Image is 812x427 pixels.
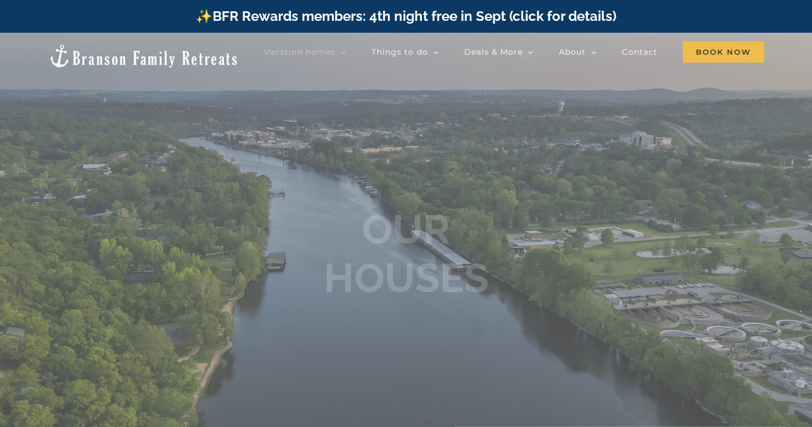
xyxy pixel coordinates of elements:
a: ✨BFR Rewards members: 4th night free in Sept (click for details) [196,8,616,24]
a: Vacation homes [264,41,346,63]
a: Contact [622,41,657,63]
a: Things to do [372,41,439,63]
img: Branson Family Retreats Logo [48,43,239,69]
span: Vacation homes [264,48,336,56]
a: Book Now [683,41,764,63]
span: About [559,48,586,56]
span: Things to do [372,48,428,56]
nav: Main Menu [264,41,764,63]
a: About [559,41,597,63]
a: Deals & More [464,41,533,63]
span: Deals & More [464,48,523,56]
b: OUR HOUSES [324,205,489,302]
span: Contact [622,48,657,56]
